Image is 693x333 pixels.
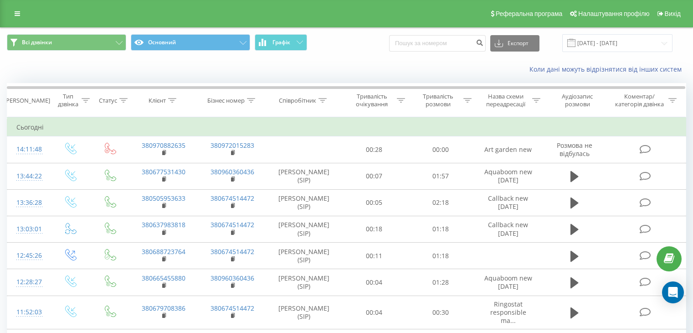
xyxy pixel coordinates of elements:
td: 00:04 [341,269,407,296]
a: 380677531430 [142,167,185,176]
td: Сьогодні [7,118,686,136]
span: Графік [272,39,290,46]
div: Коментар/категорія дзвінка [613,93,666,108]
div: Тривалість розмови [416,93,461,108]
button: Основний [131,34,250,51]
div: Назва схеми переадресації [482,93,530,108]
div: 12:45:26 [16,247,41,265]
a: Коли дані можуть відрізнятися вiд інших систем [529,65,686,73]
td: [PERSON_NAME] (SIP) [267,269,341,296]
a: 380505953633 [142,194,185,203]
input: Пошук за номером [389,35,486,52]
td: 00:00 [407,136,473,163]
td: Aquaboom new [DATE] [473,163,542,189]
td: 01:18 [407,216,473,242]
div: Співробітник [279,97,316,104]
div: [PERSON_NAME] [4,97,50,104]
td: 00:18 [341,216,407,242]
span: Всі дзвінки [22,39,52,46]
td: 01:18 [407,243,473,269]
a: 380665455880 [142,274,185,282]
span: Налаштування профілю [578,10,649,17]
div: 14:11:48 [16,140,41,158]
td: Аrt garden new [473,136,542,163]
td: 01:28 [407,269,473,296]
td: 00:04 [341,296,407,329]
a: 380679708386 [142,304,185,312]
a: 380637983818 [142,220,185,229]
span: Розмова не відбулась [557,141,592,158]
a: 380960360436 [210,274,254,282]
a: 380674514472 [210,194,254,203]
td: 02:18 [407,189,473,216]
div: 13:36:28 [16,194,41,212]
a: 380674514472 [210,304,254,312]
div: 12:28:27 [16,273,41,291]
td: Callback new [DATE] [473,216,542,242]
a: 380970882635 [142,141,185,150]
td: 00:11 [341,243,407,269]
button: Графік [255,34,307,51]
button: Всі дзвінки [7,34,126,51]
span: Реферальна програма [496,10,563,17]
td: [PERSON_NAME] (SIP) [267,189,341,216]
td: Callback new [DATE] [473,189,542,216]
td: 00:05 [341,189,407,216]
div: Аудіозапис розмови [551,93,604,108]
a: 380688723764 [142,247,185,256]
div: Клієнт [149,97,166,104]
td: 00:07 [341,163,407,189]
td: Aquaboom new [DATE] [473,269,542,296]
div: Тип дзвінка [57,93,79,108]
td: 01:57 [407,163,473,189]
div: 13:44:22 [16,167,41,185]
div: 13:03:01 [16,220,41,238]
td: 00:30 [407,296,473,329]
td: 00:28 [341,136,407,163]
div: 11:52:03 [16,303,41,321]
div: Open Intercom Messenger [662,281,684,303]
td: [PERSON_NAME] (SIP) [267,216,341,242]
td: [PERSON_NAME] (SIP) [267,296,341,329]
div: Статус [99,97,117,104]
a: 380960360436 [210,167,254,176]
a: 380674514472 [210,247,254,256]
button: Експорт [490,35,539,52]
span: Ringostat responsible ma... [490,300,526,325]
td: [PERSON_NAME] (SIP) [267,163,341,189]
div: Тривалість очікування [349,93,395,108]
span: Вихід [665,10,681,17]
a: 380674514472 [210,220,254,229]
td: [PERSON_NAME] (SIP) [267,243,341,269]
a: 380972015283 [210,141,254,150]
div: Бізнес номер [207,97,245,104]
